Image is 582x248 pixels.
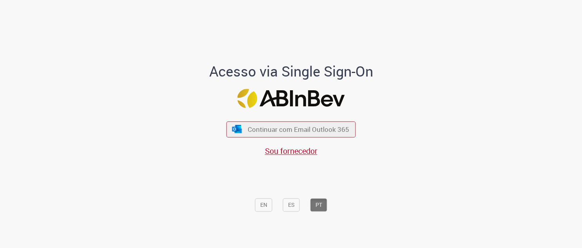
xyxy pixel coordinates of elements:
button: ES [283,198,300,212]
img: Logo ABInBev [238,89,345,108]
span: Continuar com Email Outlook 365 [248,125,349,134]
button: PT [310,198,327,212]
a: Sou fornecedor [265,146,317,156]
button: EN [255,198,272,212]
img: ícone Azure/Microsoft 360 [231,125,242,133]
button: ícone Azure/Microsoft 360 Continuar com Email Outlook 365 [227,121,356,137]
h1: Acesso via Single Sign-On [182,64,400,80]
